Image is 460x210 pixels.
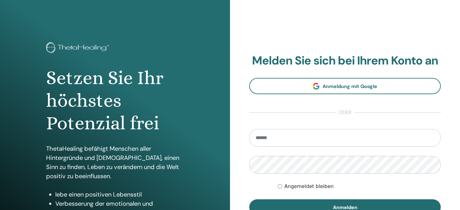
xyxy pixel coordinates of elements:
h2: Melden Sie sich bei Ihrem Konto an [249,54,441,68]
span: oder [336,109,355,116]
label: Angemeldet bleiben [284,183,334,190]
h1: Setzen Sie Ihr höchstes Potenzial frei [46,67,184,135]
a: Anmeldung mit Google [249,78,441,94]
div: Keep me authenticated indefinitely or until I manually logout [278,183,441,190]
p: ThetaHealing befähigt Menschen aller Hintergründe und [DEMOGRAPHIC_DATA], einen Sinn zu finden, L... [46,144,184,181]
span: Anmeldung mit Google [323,83,377,90]
li: lebe einen positiven Lebensstil [55,190,184,199]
